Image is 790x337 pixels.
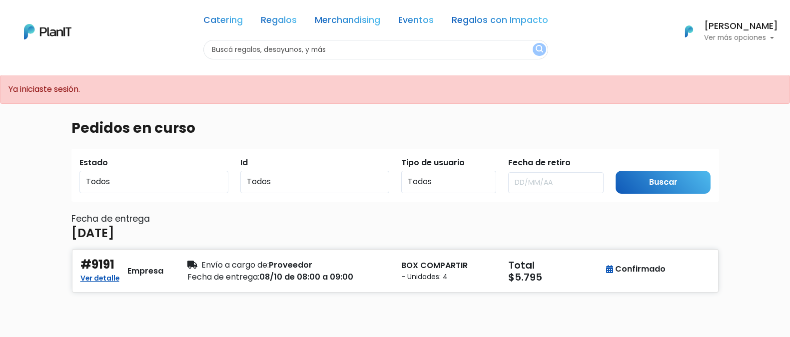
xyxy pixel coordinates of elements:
div: Empresa [127,265,163,277]
a: Regalos [261,16,297,28]
h6: [PERSON_NAME] [704,22,778,31]
a: Catering [203,16,243,28]
div: Confirmado [606,263,666,275]
h4: #9191 [80,258,114,272]
input: DD/MM/AA [508,172,604,193]
label: Tipo de usuario [401,157,465,169]
a: Ver detalle [80,271,119,283]
input: Buscá regalos, desayunos, y más [203,40,548,59]
label: Fecha de retiro [508,157,571,169]
a: Merchandising [315,16,380,28]
div: 08/10 de 08:00 a 09:00 [187,271,389,283]
p: BOX COMPARTIR [401,260,496,272]
label: Submit [616,157,645,169]
h3: Pedidos en curso [71,120,195,137]
img: search_button-432b6d5273f82d61273b3651a40e1bd1b912527efae98b1b7a1b2c0702e16a8d.svg [536,45,543,54]
h5: Total [508,259,601,271]
a: Regalos con Impacto [452,16,548,28]
h5: $5.795 [508,271,603,283]
span: Fecha de entrega: [187,271,259,283]
input: Buscar [616,171,711,194]
small: - Unidades: 4 [401,272,496,282]
img: PlanIt Logo [678,20,700,42]
a: Eventos [398,16,434,28]
img: PlanIt Logo [24,24,71,39]
label: Id [240,157,248,169]
button: PlanIt Logo [PERSON_NAME] Ver más opciones [672,18,778,44]
p: Ver más opciones [704,34,778,41]
span: Envío a cargo de: [201,259,269,271]
div: Proveedor [187,259,389,271]
label: Estado [79,157,108,169]
h6: Fecha de entrega [71,214,719,224]
h4: [DATE] [71,226,114,241]
button: #9191 Ver detalle Empresa Envío a cargo de:Proveedor Fecha de entrega:08/10 de 08:00 a 09:00 BOX ... [71,249,719,293]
